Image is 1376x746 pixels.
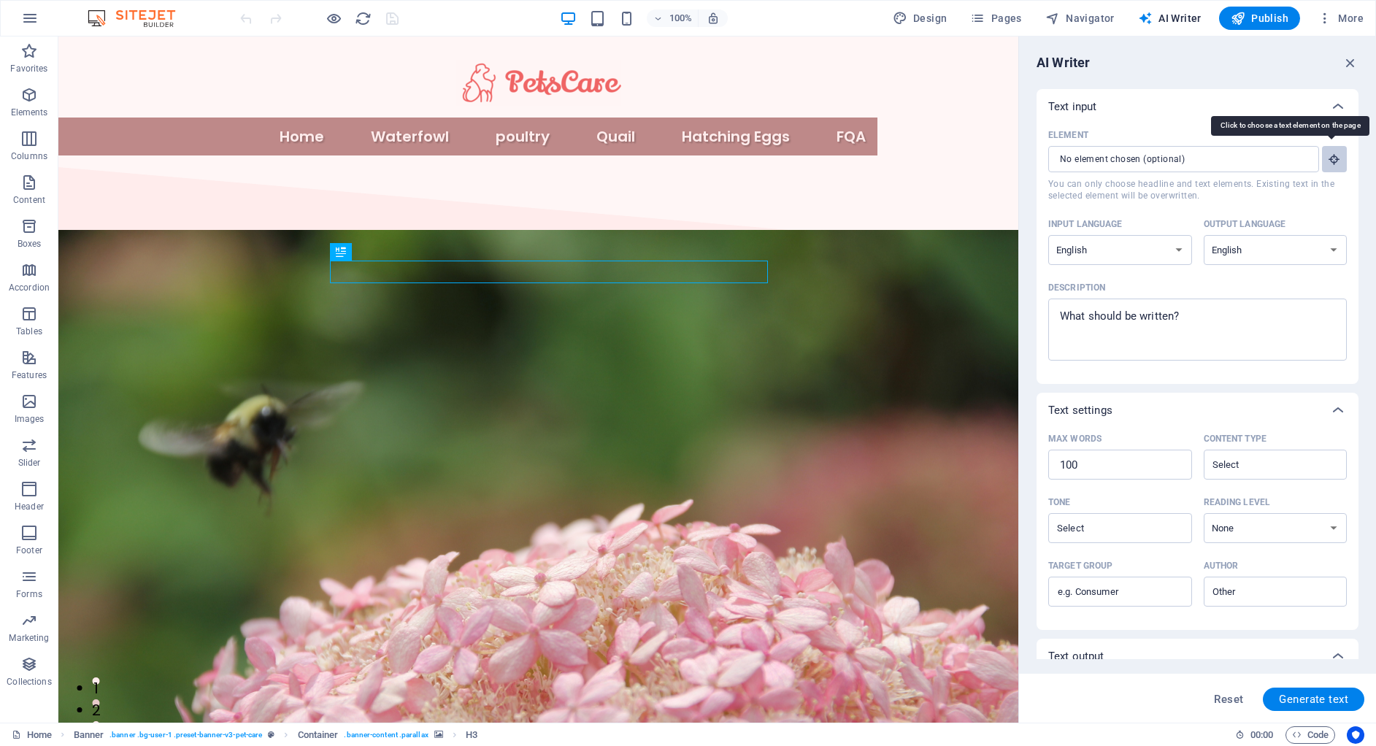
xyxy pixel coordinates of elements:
[1206,688,1251,711] button: Reset
[34,685,41,692] button: 3
[1279,693,1348,705] span: Generate text
[1347,726,1364,744] button: Usercentrics
[74,726,104,744] span: Click to select. Double-click to edit
[58,36,1018,723] iframe: To enrich screen reader interactions, please activate Accessibility in Grammarly extension settings
[647,9,699,27] button: 100%
[1292,726,1329,744] span: Code
[18,238,42,250] p: Boxes
[1138,11,1202,26] span: AI Writer
[434,731,443,739] i: This element contains a background
[1285,726,1335,744] button: Code
[10,63,47,74] p: Favorites
[1235,726,1274,744] h6: Session time
[7,676,51,688] p: Collections
[1045,11,1115,26] span: Navigator
[1204,235,1348,265] select: Output language
[1263,688,1364,711] button: Generate text
[669,9,692,27] h6: 100%
[1037,54,1090,72] h6: AI Writer
[1204,218,1286,230] p: Output language
[1208,454,1319,475] input: Content typeClear
[1048,649,1104,664] p: Text output
[1048,403,1112,418] p: Text settings
[1132,7,1207,30] button: AI Writer
[1037,124,1358,384] div: Text input
[1208,581,1319,602] input: AuthorClear
[298,726,339,744] span: Click to select. Double-click to edit
[964,7,1027,30] button: Pages
[12,369,47,381] p: Features
[1037,639,1358,674] div: Text output
[1039,7,1121,30] button: Navigator
[355,10,372,27] i: Reload page
[84,9,193,27] img: Editor Logo
[1231,11,1288,26] span: Publish
[1048,235,1192,265] select: Input language
[11,107,48,118] p: Elements
[1048,580,1192,604] input: Target group
[1048,218,1123,230] p: Input language
[1261,729,1263,740] span: :
[16,545,42,556] p: Footer
[1204,496,1270,508] p: Reading level
[109,726,262,744] span: . banner .bg-user-1 .preset-banner-v3-pet-care
[887,7,953,30] button: Design
[15,501,44,512] p: Header
[1214,693,1243,705] span: Reset
[970,11,1021,26] span: Pages
[1312,7,1369,30] button: More
[354,9,372,27] button: reload
[1318,11,1364,26] span: More
[1250,726,1273,744] span: 00 00
[13,194,45,206] p: Content
[1219,7,1300,30] button: Publish
[1037,89,1358,124] div: Text input
[1048,496,1070,508] p: Tone
[1048,146,1309,172] input: ElementYou can only choose headline and text elements. Existing text in the selected element will...
[893,11,948,26] span: Design
[344,726,428,744] span: . banner-content .parallax
[1037,393,1358,428] div: Text settings
[12,726,52,744] a: Click to cancel selection. Double-click to open Pages
[1053,518,1164,539] input: ToneClear
[466,726,477,744] span: Click to select. Double-click to edit
[1048,129,1088,141] p: Element
[1322,146,1347,172] button: ElementYou can only choose headline and text elements. Existing text in the selected element will...
[1204,560,1239,572] p: Author
[1204,433,1267,445] p: Content type
[1037,428,1358,630] div: Text settings
[268,731,274,739] i: This element is a customizable preset
[887,7,953,30] div: Design (Ctrl+Alt+Y)
[1048,99,1096,114] p: Text input
[1056,306,1340,353] textarea: Description
[16,588,42,600] p: Forms
[1204,513,1348,543] select: Reading level
[9,282,50,293] p: Accordion
[11,150,47,162] p: Columns
[1048,560,1112,572] p: Target group
[707,12,720,25] i: On resize automatically adjust zoom level to fit chosen device.
[1048,282,1105,293] p: Description
[325,9,342,27] button: Click here to leave preview mode and continue editing
[15,413,45,425] p: Images
[9,632,49,644] p: Marketing
[1048,433,1102,445] p: Max words
[1048,450,1192,480] input: Max words
[16,326,42,337] p: Tables
[18,457,41,469] p: Slider
[1048,178,1347,201] span: You can only choose headline and text elements. Existing text in the selected element will be ove...
[74,726,478,744] nav: breadcrumb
